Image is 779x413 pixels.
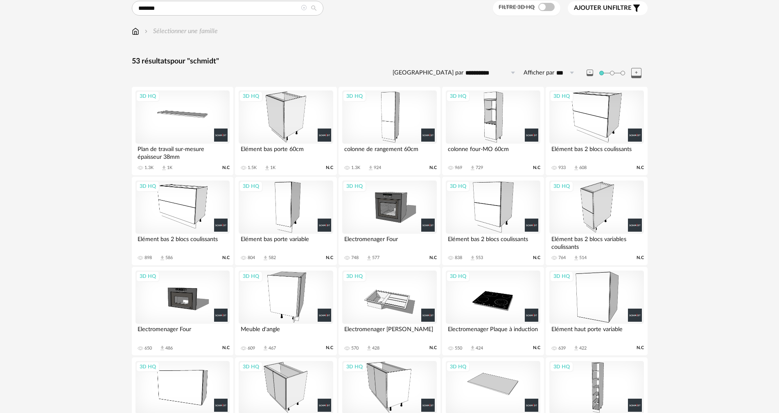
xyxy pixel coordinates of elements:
div: Elément bas 2 blocs variables coulissants [549,234,644,250]
div: Elément bas porte 60cm [239,144,333,160]
div: 3D HQ [239,361,263,372]
div: 3D HQ [343,271,366,282]
span: N.C [533,345,540,351]
span: N.C [429,255,437,261]
div: Elément bas 2 blocs coulissants [446,234,540,250]
a: 3D HQ Meuble d'angle 609 Download icon 467 N.C [235,267,336,355]
div: Electromenager [PERSON_NAME] [342,324,436,340]
a: 3D HQ colonne four-MO 60cm 969 Download icon 729 N.C [442,87,544,175]
div: 1.3K [145,165,154,171]
div: 1K [167,165,172,171]
div: 3D HQ [343,181,366,192]
div: Electromenager Four [342,234,436,250]
div: Electromenager Four [135,324,230,340]
div: 933 [558,165,566,171]
div: 3D HQ [136,361,160,372]
div: 577 [372,255,379,261]
div: 924 [374,165,381,171]
img: svg+xml;base64,PHN2ZyB3aWR0aD0iMTYiIGhlaWdodD0iMTYiIHZpZXdCb3g9IjAgMCAxNiAxNiIgZmlsbD0ibm9uZSIgeG... [143,27,149,36]
span: Download icon [368,165,374,171]
a: 3D HQ Elément bas 2 blocs coulissants 898 Download icon 586 N.C [132,177,233,265]
div: Elément bas 2 blocs coulissants [549,144,644,160]
div: 514 [579,255,587,261]
span: Download icon [264,165,270,171]
div: Elément bas 2 blocs coulissants [135,234,230,250]
span: N.C [326,165,333,171]
span: N.C [222,255,230,261]
span: Download icon [262,345,269,351]
span: N.C [326,345,333,351]
div: 3D HQ [446,271,470,282]
div: Electromenager Plaque à induction [446,324,540,340]
div: 3D HQ [343,361,366,372]
span: Download icon [470,255,476,261]
span: Filter icon [632,3,641,13]
div: 486 [165,345,173,351]
a: 3D HQ Elément bas porte variable 804 Download icon 582 N.C [235,177,336,265]
span: N.C [429,345,437,351]
span: N.C [637,345,644,351]
div: 804 [248,255,255,261]
a: 3D HQ Electromenager [PERSON_NAME] 570 Download icon 428 N.C [339,267,440,355]
div: 553 [476,255,483,261]
a: 3D HQ Electromenager Four 748 Download icon 577 N.C [339,177,440,265]
span: N.C [222,345,230,351]
div: 3D HQ [550,91,574,102]
div: 1K [270,165,275,171]
div: 729 [476,165,483,171]
a: 3D HQ Elément bas 2 blocs coulissants 933 Download icon 608 N.C [546,87,647,175]
div: Elément bas porte variable [239,234,333,250]
div: 3D HQ [446,361,470,372]
a: 3D HQ Electromenager Four 650 Download icon 486 N.C [132,267,233,355]
div: Sélectionner une famille [143,27,218,36]
span: Ajouter un [574,5,612,11]
div: 570 [351,345,359,351]
span: Download icon [366,255,372,261]
span: Download icon [366,345,372,351]
div: 764 [558,255,566,261]
div: 550 [455,345,462,351]
div: 639 [558,345,566,351]
span: Download icon [470,165,476,171]
div: 898 [145,255,152,261]
span: Download icon [573,255,579,261]
span: Download icon [262,255,269,261]
div: 3D HQ [239,181,263,192]
a: 3D HQ colonne de rangement 60cm 1.3K Download icon 924 N.C [339,87,440,175]
div: 1.3K [351,165,360,171]
div: 3D HQ [550,271,574,282]
div: 3D HQ [136,91,160,102]
div: 3D HQ [239,271,263,282]
div: 1.5K [248,165,257,171]
a: 3D HQ Elément bas 2 blocs coulissants 838 Download icon 553 N.C [442,177,544,265]
div: 467 [269,345,276,351]
span: N.C [222,165,230,171]
div: Meuble d'angle [239,324,333,340]
span: N.C [429,165,437,171]
a: 3D HQ Elément bas porte 60cm 1.5K Download icon 1K N.C [235,87,336,175]
button: Ajouter unfiltre Filter icon [568,1,648,15]
span: Filtre 3D HQ [499,5,535,10]
div: 650 [145,345,152,351]
img: svg+xml;base64,PHN2ZyB3aWR0aD0iMTYiIGhlaWdodD0iMTciIHZpZXdCb3g9IjAgMCAxNiAxNyIgZmlsbD0ibm9uZSIgeG... [132,27,139,36]
div: 3D HQ [239,91,263,102]
a: 3D HQ Elément haut porte variable 639 Download icon 422 N.C [546,267,647,355]
div: Elément haut porte variable [549,324,644,340]
div: 3D HQ [550,181,574,192]
span: Download icon [159,255,165,261]
div: 3D HQ [446,181,470,192]
span: Download icon [470,345,476,351]
div: 609 [248,345,255,351]
div: 3D HQ [550,361,574,372]
div: 838 [455,255,462,261]
div: 53 résultats [132,57,648,66]
a: 3D HQ Plan de travail sur-mesure épaisseur 38mm 1.3K Download icon 1K N.C [132,87,233,175]
span: Download icon [573,345,579,351]
div: 422 [579,345,587,351]
a: 3D HQ Electromenager Plaque à induction 550 Download icon 424 N.C [442,267,544,355]
label: [GEOGRAPHIC_DATA] par [393,69,463,77]
span: Download icon [573,165,579,171]
div: 424 [476,345,483,351]
span: filtre [574,4,632,12]
div: 3D HQ [446,91,470,102]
